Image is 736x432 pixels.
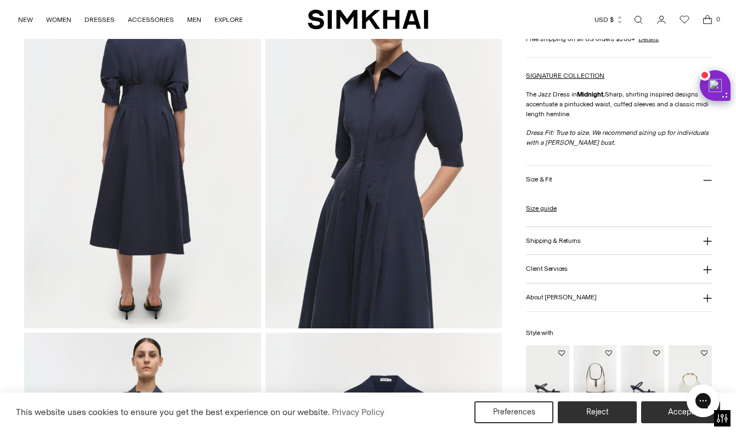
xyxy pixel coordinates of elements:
[526,237,581,244] h3: Shipping & Returns
[526,203,557,213] a: Size guide
[526,265,568,272] h3: Client Services
[713,14,723,24] span: 0
[650,9,672,31] a: Go to the account page
[669,345,712,410] img: Nixi Hobo
[526,227,712,255] button: Shipping & Returns
[16,407,330,417] span: This website uses cookies to ensure you get the best experience on our website.
[577,90,605,98] strong: Midnight.
[526,329,712,337] h6: Style with
[558,401,637,423] button: Reject
[187,8,201,32] a: MEN
[308,9,428,30] a: SIMKHAI
[681,380,725,421] iframe: Gorgias live chat messenger
[697,9,718,31] a: Open cart modal
[18,8,33,32] a: NEW
[526,129,709,146] em: Dress Fit: True to size.
[526,294,596,301] h3: About [PERSON_NAME]
[653,350,660,356] button: Add to Wishlist
[627,9,649,31] a: Open search modal
[605,350,612,356] button: Add to Wishlist
[526,283,712,311] button: About [PERSON_NAME]
[641,401,720,423] button: Accept
[526,176,552,183] h3: Size & Fit
[9,390,110,423] iframe: Sign Up via Text for Offers
[474,401,553,423] button: Preferences
[526,89,712,119] p: The Jazz Dress in Sharp, shirting inspired designs accentuate a pintucked waist, cuffed sleeves a...
[84,8,115,32] a: DRESSES
[526,345,569,410] img: Siren Low Heel Sandal
[558,350,565,356] button: Add to Wishlist
[330,404,386,420] a: Privacy Policy (opens in a new tab)
[673,9,695,31] a: Wishlist
[701,350,707,356] button: Add to Wishlist
[526,166,712,194] button: Size & Fit
[595,8,624,32] button: USD $
[526,255,712,283] button: Client Services
[46,8,71,32] a: WOMEN
[621,345,664,410] img: Siren Low Heel Sandal
[574,345,617,410] img: Khai Hobo
[128,8,174,32] a: ACCESSORIES
[526,129,709,146] span: We recommend sizing up for individuals with a [PERSON_NAME] bust.
[526,72,604,79] a: SIGNATURE COLLECTION
[214,8,243,32] a: EXPLORE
